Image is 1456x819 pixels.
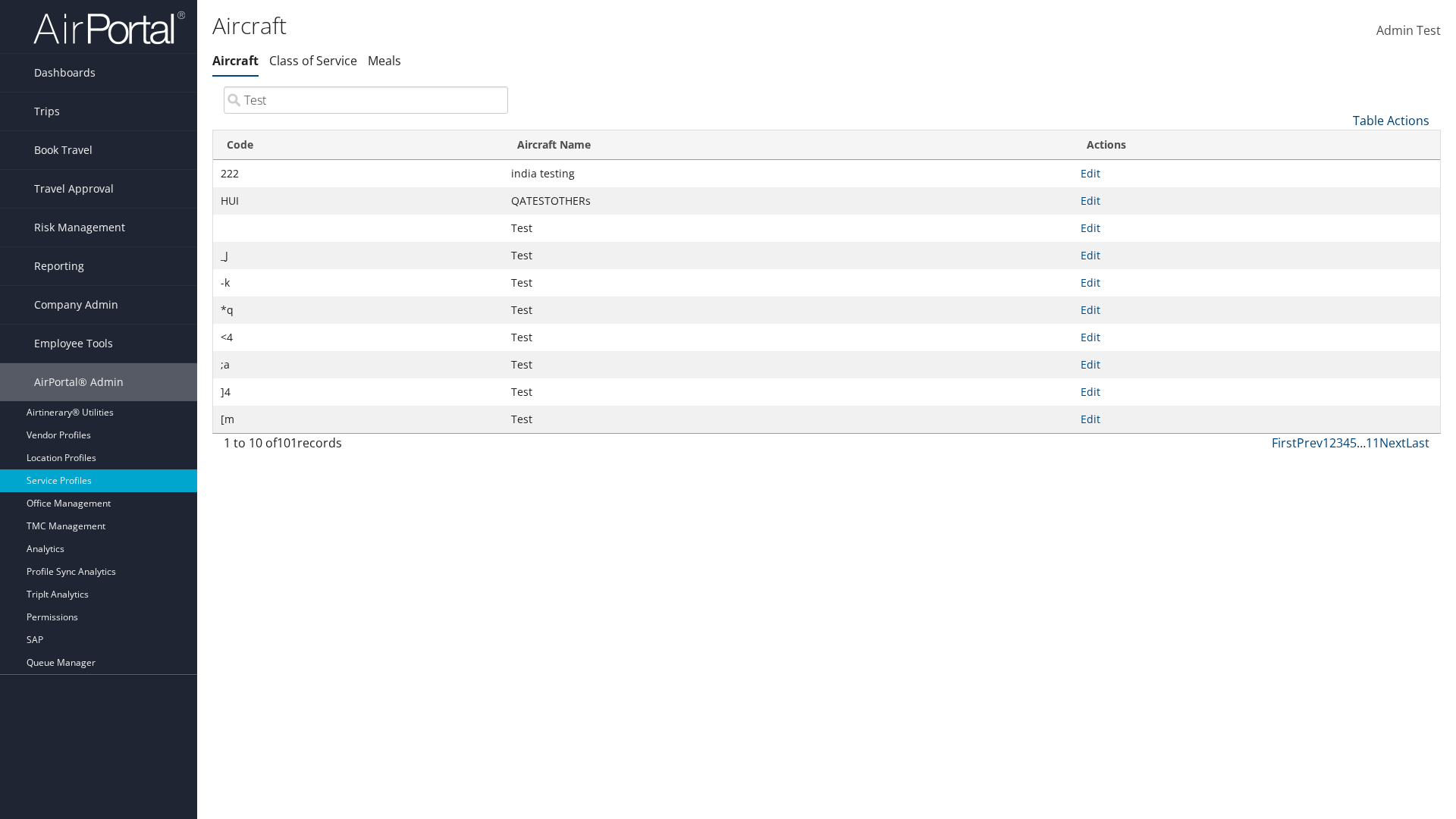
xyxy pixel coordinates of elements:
td: Test [504,351,1073,378]
a: First [1272,435,1297,451]
td: Test [504,269,1073,297]
a: 2 [1329,435,1336,451]
span: … [1357,435,1366,451]
span: Admin Test [1376,22,1441,39]
td: Test [504,324,1073,351]
h1: Aircraft [212,10,1031,42]
img: airportal-logo.png [33,10,185,45]
td: QATESTOTHERs [504,187,1073,215]
th: Aircraft Name: activate to sort column descending [504,130,1073,160]
a: Class of Service [269,52,357,69]
span: 101 [277,435,297,451]
td: india testing [504,160,1073,187]
td: Test [504,297,1073,324]
a: Edit [1081,357,1100,372]
a: Edit [1081,166,1100,180]
input: Search [224,86,508,114]
span: Trips [34,93,60,130]
th: Code: activate to sort column ascending [213,130,504,160]
td: ]4 [213,378,504,406]
a: Meals [368,52,401,69]
span: Dashboards [34,54,96,92]
span: AirPortal® Admin [34,363,124,401]
a: Prev [1297,435,1323,451]
a: Edit [1081,384,1100,399]
td: ;a [213,351,504,378]
a: 1 [1323,435,1329,451]
a: Edit [1081,330,1100,344]
a: Last [1406,435,1429,451]
td: [m [213,406,504,433]
span: Book Travel [34,131,93,169]
span: Reporting [34,247,84,285]
a: Edit [1081,275,1100,290]
div: 1 to 10 of records [224,434,508,460]
td: _J [213,242,504,269]
a: 4 [1343,435,1350,451]
td: -k [213,269,504,297]
a: Edit [1081,248,1100,262]
td: Test [504,378,1073,406]
a: Edit [1081,412,1100,426]
td: <4 [213,324,504,351]
a: Next [1379,435,1406,451]
td: HUI [213,187,504,215]
th: Actions [1073,130,1440,160]
a: Table Actions [1353,112,1429,129]
td: Test [504,242,1073,269]
a: Edit [1081,221,1100,235]
span: Company Admin [34,286,118,324]
span: Employee Tools [34,325,113,362]
td: 222 [213,160,504,187]
a: 5 [1350,435,1357,451]
a: Edit [1081,193,1100,208]
a: Admin Test [1376,8,1441,55]
a: 3 [1336,435,1343,451]
td: Test [504,215,1073,242]
td: Test [504,406,1073,433]
a: Edit [1081,303,1100,317]
span: Travel Approval [34,170,114,208]
span: Risk Management [34,209,125,246]
a: 11 [1366,435,1379,451]
a: Aircraft [212,52,259,69]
